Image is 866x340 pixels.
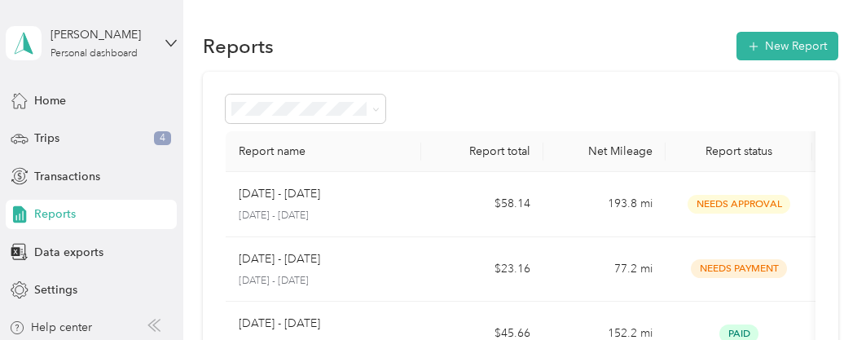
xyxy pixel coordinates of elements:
p: [DATE] - [DATE] [239,274,408,289]
div: [PERSON_NAME] [51,26,152,43]
p: [DATE] - [DATE] [239,250,320,268]
span: 4 [154,131,171,146]
p: [DATE] - [DATE] [239,209,408,223]
span: Reports [34,205,76,223]
td: $23.16 [421,237,543,302]
p: [DATE] - [DATE] [239,315,320,333]
th: Report name [226,131,421,172]
iframe: Everlance-gr Chat Button Frame [775,249,866,340]
span: Transactions [34,168,100,185]
td: $58.14 [421,172,543,237]
td: 77.2 mi [543,237,666,302]
span: Needs Payment [691,259,787,278]
button: New Report [736,32,838,60]
span: Settings [34,281,77,298]
th: Report total [421,131,543,172]
p: [DATE] - [DATE] [239,185,320,203]
button: Help center [9,319,92,336]
th: Net Mileage [543,131,666,172]
span: Trips [34,130,59,147]
span: Data exports [34,244,103,261]
span: Needs Approval [688,195,790,214]
td: 193.8 mi [543,172,666,237]
h1: Reports [203,38,274,55]
div: Report status [679,144,799,158]
span: Home [34,92,66,109]
div: Personal dashboard [51,49,138,59]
